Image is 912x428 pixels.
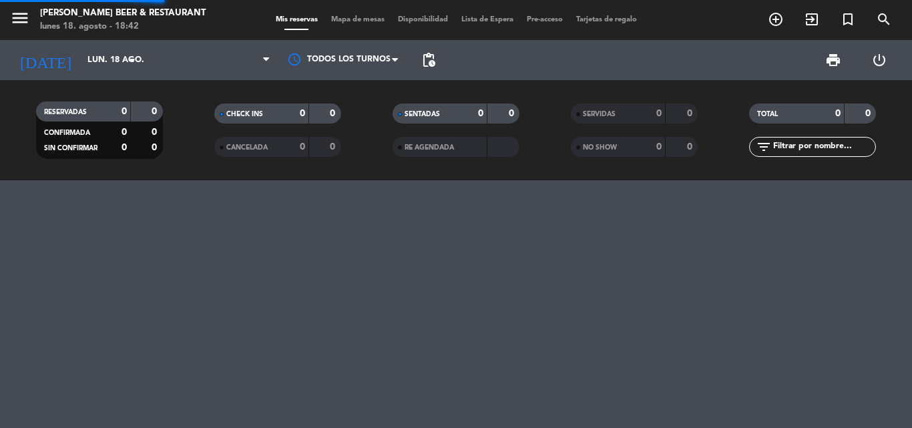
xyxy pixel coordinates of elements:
span: RESERVADAS [44,109,87,116]
div: lunes 18. agosto - 18:42 [40,20,206,33]
div: LOG OUT [856,40,902,80]
strong: 0 [330,109,338,118]
i: turned_in_not [840,11,856,27]
i: power_settings_new [871,52,887,68]
i: add_circle_outline [768,11,784,27]
span: SENTADAS [405,111,440,118]
span: TOTAL [757,111,778,118]
strong: 0 [330,142,338,152]
strong: 0 [152,143,160,152]
span: print [825,52,841,68]
span: Pre-acceso [520,16,569,23]
span: CHECK INS [226,111,263,118]
strong: 0 [687,142,695,152]
i: menu [10,8,30,28]
span: Mis reservas [269,16,324,23]
i: exit_to_app [804,11,820,27]
span: Disponibilidad [391,16,455,23]
i: [DATE] [10,45,81,75]
i: arrow_drop_down [124,52,140,68]
strong: 0 [300,109,305,118]
strong: 0 [152,107,160,116]
strong: 0 [865,109,873,118]
strong: 0 [122,143,127,152]
span: SERVIDAS [583,111,616,118]
span: NO SHOW [583,144,617,151]
i: search [876,11,892,27]
strong: 0 [687,109,695,118]
input: Filtrar por nombre... [772,140,875,154]
span: pending_actions [421,52,437,68]
strong: 0 [656,142,662,152]
span: CANCELADA [226,144,268,151]
strong: 0 [835,109,841,118]
strong: 0 [656,109,662,118]
strong: 0 [152,128,160,137]
span: Mapa de mesas [324,16,391,23]
span: RE AGENDADA [405,144,454,151]
strong: 0 [509,109,517,118]
span: Tarjetas de regalo [569,16,644,23]
span: CONFIRMADA [44,130,90,136]
strong: 0 [122,128,127,137]
strong: 0 [478,109,483,118]
i: filter_list [756,139,772,155]
span: Lista de Espera [455,16,520,23]
strong: 0 [300,142,305,152]
button: menu [10,8,30,33]
div: [PERSON_NAME] Beer & Restaurant [40,7,206,20]
span: SIN CONFIRMAR [44,145,97,152]
strong: 0 [122,107,127,116]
